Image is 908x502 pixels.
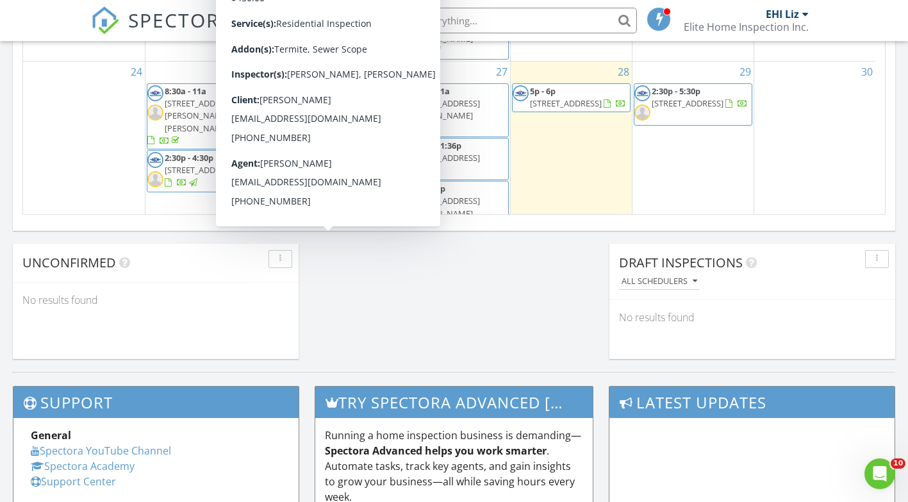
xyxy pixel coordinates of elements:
span: Unconfirmed [22,254,116,271]
a: Go to August 28, 2025 [615,62,632,82]
h3: Support [13,387,299,418]
span: [STREET_ADDRESS] [165,164,236,176]
span: [STREET_ADDRESS][PERSON_NAME][PERSON_NAME] [165,97,236,133]
img: default-user-f0147aede5fd5fa78ca7ade42f37bd4542148d508eef1c3d3ea960f66861d68b.jpg [269,105,285,121]
input: Search everything... [381,8,637,33]
span: [STREET_ADDRESS] [286,141,358,153]
img: default-user-f0147aede5fd5fa78ca7ade42f37bd4542148d508eef1c3d3ea960f66861d68b.jpg [391,105,407,121]
a: 11:30a - 1:36p [STREET_ADDRESS] [408,140,480,176]
img: The Best Home Inspection Software - Spectora [91,6,119,35]
a: 2:30p - 4:30p [STREET_ADDRESS] [165,152,236,188]
a: 8:30a - 11a [STREET_ADDRESS][PERSON_NAME] [390,83,509,137]
span: 2p - 2:30p [286,172,324,183]
a: 11:30a - 1:30p [STREET_ADDRESS] [286,128,358,164]
a: Go to August 24, 2025 [128,62,145,82]
img: default-user-f0147aede5fd5fa78ca7ade42f37bd4542148d508eef1c3d3ea960f66861d68b.jpg [634,105,650,121]
span: 8:30a - 10:30a [286,85,340,97]
span: SPECTORA [128,6,233,33]
strong: Spectora Advanced helps you work smarter [325,444,547,458]
a: 2p - 2:30p [STREET_ADDRESS][PERSON_NAME] [286,172,358,221]
span: 2:30p - 5:30p [652,85,700,97]
span: [STREET_ADDRESS][PERSON_NAME] [286,184,358,208]
a: Support Center [31,474,116,489]
span: [STREET_ADDRESS] [286,97,358,109]
a: 2:30p - 5p [STREET_ADDRESS][PERSON_NAME] [408,183,480,231]
img: default-user-f0147aede5fd5fa78ca7ade42f37bd4542148d508eef1c3d3ea960f66861d68b.jpg [147,171,163,187]
span: [STREET_ADDRESS] [652,97,723,109]
span: 11:30a - 1:30p [286,128,340,140]
a: Go to August 29, 2025 [737,62,754,82]
span: 8:30a - 11a [408,85,450,97]
a: 11:30a - 1:30p [STREET_ADDRESS] [268,126,387,169]
a: 8:30a - 11a [STREET_ADDRESS][PERSON_NAME][PERSON_NAME] [147,85,236,146]
a: 2:30p - 5:30p [STREET_ADDRESS] [634,83,752,126]
a: Go to August 25, 2025 [250,62,267,82]
td: Go to August 25, 2025 [145,62,267,237]
iframe: Intercom live chat [864,458,895,489]
h3: Try spectora advanced [DATE] [315,387,593,418]
a: Go to August 30, 2025 [859,62,875,82]
a: Spectora YouTube Channel [31,444,171,458]
img: facebook_cover.jpg [269,172,285,188]
a: Go to August 27, 2025 [493,62,510,82]
span: 10 [891,458,905,469]
a: Spectora Academy [31,459,135,473]
span: 8:30a - 11a [165,85,206,97]
img: default-user-f0147aede5fd5fa78ca7ade42f37bd4542148d508eef1c3d3ea960f66861d68b.jpg [147,105,163,121]
img: facebook_cover.jpg [147,152,163,168]
a: SPECTORA [91,17,233,44]
a: 11:30a - 1:36p [STREET_ADDRESS] [390,138,509,180]
span: Draft Inspections [619,254,743,271]
img: default-user-f0147aede5fd5fa78ca7ade42f37bd4542148d508eef1c3d3ea960f66861d68b.jpg [391,202,407,218]
span: [STREET_ADDRESS][PERSON_NAME] [408,195,480,219]
span: 2:30p - 5p [408,183,445,194]
a: 8:30a - 11a [STREET_ADDRESS][PERSON_NAME][PERSON_NAME] [147,83,265,149]
a: 5p - 6p [STREET_ADDRESS] [530,85,626,109]
span: [STREET_ADDRESS] [408,152,480,163]
button: All schedulers [619,273,700,290]
img: facebook_cover.jpg [391,183,407,199]
div: Elite Home Inspection Inc. [684,21,809,33]
a: 2:30p - 5p [STREET_ADDRESS][PERSON_NAME] [390,181,509,235]
a: 2p - 2:30p [STREET_ADDRESS][PERSON_NAME] [268,170,387,224]
strong: General [31,428,71,442]
span: 5p - 6p [530,85,556,97]
span: 2:30p - 4:30p [165,152,213,163]
span: [STREET_ADDRESS][PERSON_NAME] [408,21,480,44]
img: facebook_cover.jpg [269,128,285,144]
div: EHI Liz [766,8,799,21]
img: facebook_cover.jpg [634,85,650,101]
a: 5p - 6p [STREET_ADDRESS] [512,83,631,112]
img: facebook_cover.jpg [391,85,407,101]
img: default-user-f0147aede5fd5fa78ca7ade42f37bd4542148d508eef1c3d3ea960f66861d68b.jpg [391,159,407,175]
img: default-user-f0147aede5fd5fa78ca7ade42f37bd4542148d508eef1c3d3ea960f66861d68b.jpg [269,148,285,164]
a: 2:30p - 4:30p [STREET_ADDRESS] [147,150,265,192]
img: facebook_cover.jpg [147,85,163,101]
span: [STREET_ADDRESS] [530,97,602,109]
a: 11:30a - 12p [STREET_ADDRESS][PERSON_NAME] [408,8,480,56]
img: default-user-f0147aede5fd5fa78ca7ade42f37bd4542148d508eef1c3d3ea960f66861d68b.jpg [269,191,285,207]
span: 11:30a - 1:36p [408,140,461,151]
a: 8:30a - 11a [STREET_ADDRESS][PERSON_NAME] [408,85,480,134]
div: No results found [13,283,299,317]
td: Go to August 26, 2025 [267,62,388,237]
a: 8:30a - 10:30a [STREET_ADDRESS] [268,83,387,126]
a: 2:30p - 5:30p [STREET_ADDRESS] [652,85,748,109]
td: Go to August 27, 2025 [388,62,510,237]
h3: Latest Updates [609,387,895,418]
a: 8:30a - 10:30a [STREET_ADDRESS] [286,85,358,121]
td: Go to August 30, 2025 [754,62,875,237]
td: Go to August 29, 2025 [632,62,754,237]
div: No results found [609,300,895,335]
td: Go to August 24, 2025 [23,62,145,237]
img: facebook_cover.jpg [391,140,407,156]
div: All schedulers [622,277,697,286]
img: facebook_cover.jpg [269,85,285,101]
span: [STREET_ADDRESS][PERSON_NAME] [408,97,480,121]
td: Go to August 28, 2025 [510,62,632,237]
a: Go to August 26, 2025 [372,62,388,82]
img: facebook_cover.jpg [513,85,529,101]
